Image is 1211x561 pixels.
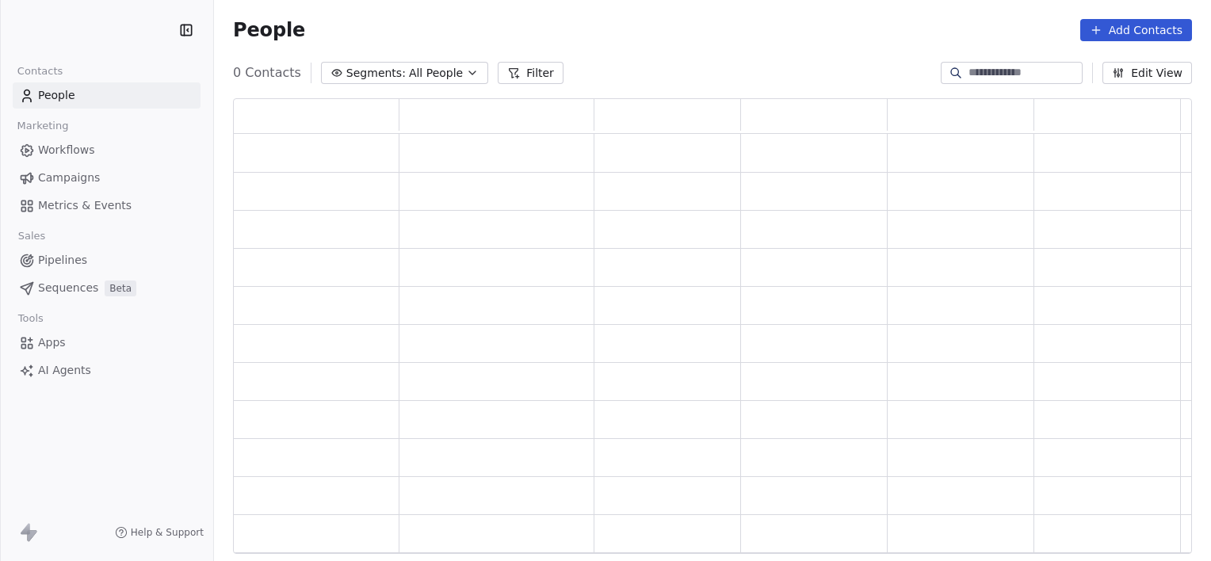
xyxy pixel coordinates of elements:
a: Metrics & Events [13,193,201,219]
span: Contacts [10,59,70,83]
a: Apps [13,330,201,356]
button: Edit View [1102,62,1192,84]
button: Add Contacts [1080,19,1192,41]
span: Pipelines [38,252,87,269]
a: Pipelines [13,247,201,273]
span: Campaigns [38,170,100,186]
span: Tools [11,307,50,330]
span: Apps [38,334,66,351]
a: SequencesBeta [13,275,201,301]
a: Workflows [13,137,201,163]
span: People [233,18,305,42]
span: Help & Support [131,526,204,539]
span: Workflows [38,142,95,158]
a: Campaigns [13,165,201,191]
span: Beta [105,280,136,296]
button: Filter [498,62,563,84]
span: Segments: [346,65,406,82]
a: People [13,82,201,109]
span: 0 Contacts [233,63,301,82]
span: Sales [11,224,52,248]
span: People [38,87,75,104]
span: Sequences [38,280,98,296]
span: Metrics & Events [38,197,132,214]
a: AI Agents [13,357,201,384]
span: Marketing [10,114,75,138]
span: All People [409,65,463,82]
a: Help & Support [115,526,204,539]
span: AI Agents [38,362,91,379]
